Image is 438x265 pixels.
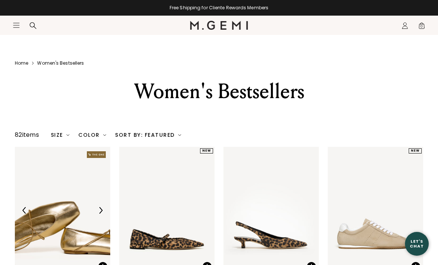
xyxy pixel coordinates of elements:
a: Women's bestsellers [37,60,84,66]
img: chevron-down.svg [66,133,69,136]
a: Home [15,60,28,66]
img: M.Gemi [190,21,248,30]
button: Open site menu [13,22,20,29]
img: chevron-down.svg [178,133,181,136]
img: Next Arrow [97,207,104,214]
div: NEW [409,148,422,153]
div: 82 items [15,130,39,139]
div: NEW [200,148,213,153]
img: The One tag [87,151,106,158]
div: Color [78,132,106,138]
div: Women's Bestsellers [81,78,357,105]
img: chevron-down.svg [103,133,106,136]
div: Size [51,132,70,138]
img: Previous Arrow [21,207,28,214]
span: 0 [418,23,425,31]
div: Let's Chat [405,239,429,248]
div: Sort By: Featured [115,132,181,138]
